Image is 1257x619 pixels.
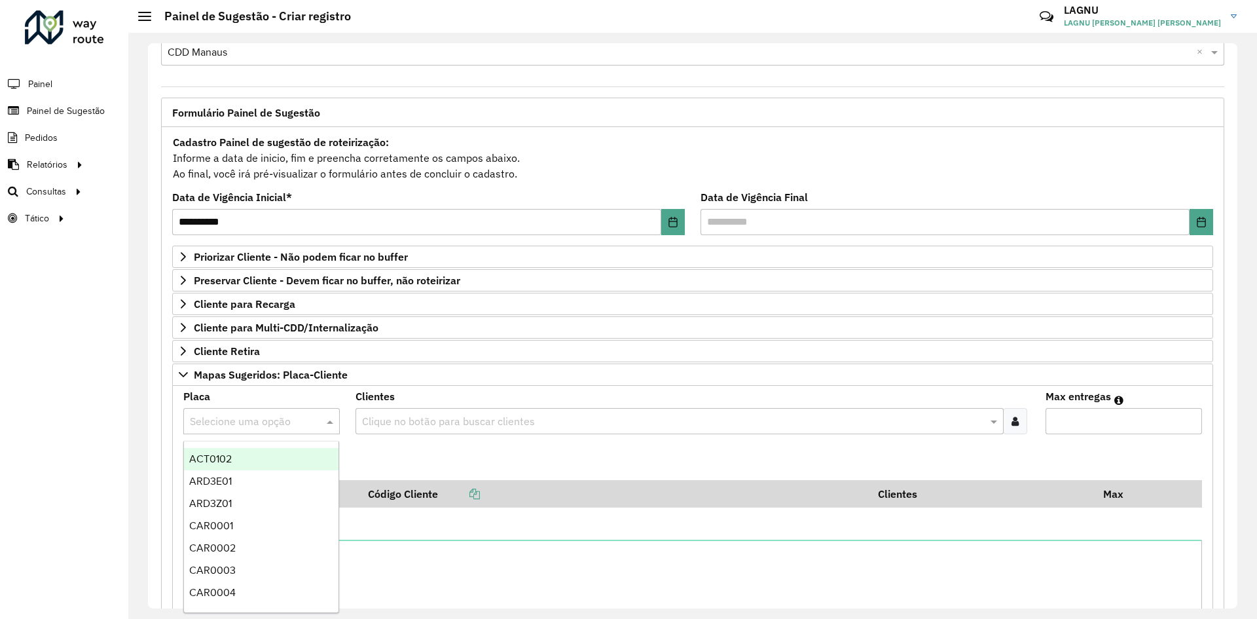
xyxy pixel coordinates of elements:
span: Mapas Sugeridos: Placa-Cliente [194,369,348,380]
span: LAGNU [PERSON_NAME] [PERSON_NAME] [1064,17,1221,29]
ng-dropdown-panel: Options list [183,441,339,613]
span: ARD3E01 [189,476,232,487]
span: Tático [25,212,49,225]
span: Painel de Sugestão [27,104,105,118]
span: Pedidos [25,131,58,145]
span: CAR0003 [189,565,236,576]
label: Max entregas [1046,388,1111,404]
a: Cliente para Multi-CDD/Internalização [172,316,1213,339]
span: Consultas [26,185,66,198]
span: Formulário Painel de Sugestão [172,107,320,118]
button: Choose Date [661,209,685,235]
span: Cliente Retira [194,346,260,356]
span: Preservar Cliente - Devem ficar no buffer, não roteirizar [194,275,460,286]
div: Informe a data de inicio, fim e preencha corretamente os campos abaixo. Ao final, você irá pré-vi... [172,134,1213,182]
span: Clear all [1197,45,1208,60]
label: Clientes [355,388,395,404]
th: Código Cliente [359,480,869,508]
a: Priorizar Cliente - Não podem ficar no buffer [172,246,1213,268]
button: Choose Date [1190,209,1213,235]
a: Mapas Sugeridos: Placa-Cliente [172,364,1213,386]
a: Preservar Cliente - Devem ficar no buffer, não roteirizar [172,269,1213,291]
th: Max [1094,480,1146,508]
a: Copiar [438,487,480,500]
span: Cliente para Multi-CDD/Internalização [194,322,378,333]
span: CAR0002 [189,542,236,553]
label: Placa [183,388,210,404]
a: Contato Rápido [1032,3,1061,31]
h3: LAGNU [1064,4,1221,16]
label: Data de Vigência Final [701,189,808,205]
span: Relatórios [27,158,67,172]
span: CAR0004 [189,587,236,598]
span: Priorizar Cliente - Não podem ficar no buffer [194,252,408,262]
span: ARD3Z01 [189,498,232,509]
span: Cliente para Recarga [194,299,295,309]
a: Cliente Retira [172,340,1213,362]
a: Cliente para Recarga [172,293,1213,315]
label: Data de Vigência Inicial [172,189,292,205]
span: CAR0001 [189,520,233,531]
h2: Painel de Sugestão - Criar registro [151,9,351,24]
th: Clientes [869,480,1094,508]
span: ACT0102 [189,453,232,464]
strong: Cadastro Painel de sugestão de roteirização: [173,136,389,149]
em: Máximo de clientes que serão colocados na mesma rota com os clientes informados [1114,395,1123,405]
span: Painel [28,77,52,91]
